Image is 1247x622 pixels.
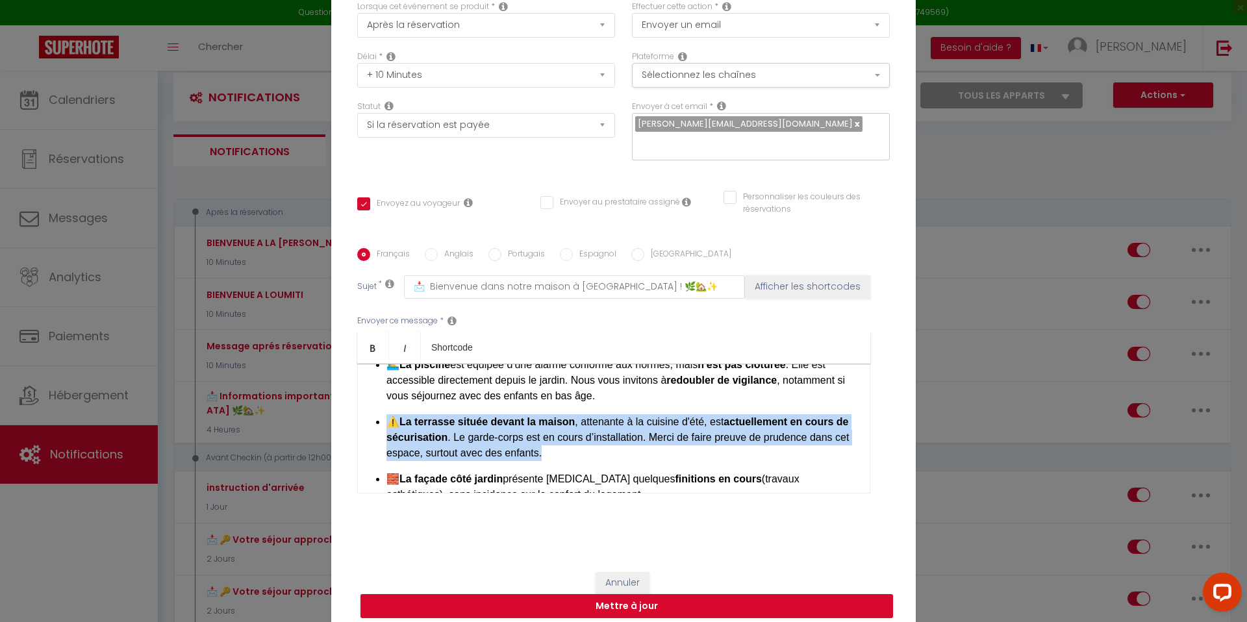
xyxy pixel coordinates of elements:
[357,332,389,363] a: Bold
[399,473,503,484] strong: La façade côté jardin
[357,315,438,327] label: Envoyer ce message
[675,473,761,484] strong: finitions en cours
[386,416,848,443] strong: actuellement en cours de sécurisation
[717,101,726,111] i: Recipient
[1192,567,1247,622] iframe: LiveChat chat widget
[501,248,545,262] label: Portugais
[632,63,890,88] button: Sélectionnez les chaînes
[386,357,857,404] p: 🏊‍♂️ est équipée d'une alarme conforme aux normes, mais . Elle est accessible directement depuis ...
[573,248,616,262] label: Espagnol
[357,51,377,63] label: Délai
[678,51,687,62] i: Action Channel
[698,359,785,370] strong: n'est pas clôturée
[499,1,508,12] i: Event Occur
[438,248,473,262] label: Anglais
[386,414,857,461] p: ⚠️ , attenante à la cuisine d'été, est . Le garde-corps est en cours d’installation. Merci de fai...
[399,416,575,427] strong: La terrasse située devant la maison
[447,316,457,326] i: Message
[399,359,450,370] strong: La piscine
[682,197,691,207] i: Envoyer au prestataire si il est assigné
[357,1,489,13] label: Lorsque cet événement se produit
[638,118,853,130] span: [PERSON_NAME][EMAIL_ADDRESS][DOMAIN_NAME]
[357,364,870,493] div: ​
[644,248,731,262] label: [GEOGRAPHIC_DATA]
[722,1,731,12] i: Action Type
[385,279,394,289] i: Subject
[596,572,649,594] button: Annuler
[421,332,483,363] a: Shortcode
[632,1,712,13] label: Effectuer cette action
[386,471,857,503] p: 🧱 présente [MEDICAL_DATA] quelques (travaux esthétiques), sans incidence sur le confort du logement.
[745,275,870,299] button: Afficher les shortcodes
[389,332,421,363] a: Italic
[360,594,893,619] button: Mettre à jour
[666,375,777,386] strong: redoubler de vigilance
[357,101,381,113] label: Statut
[386,51,396,62] i: Action Time
[384,101,394,111] i: Booking status
[357,280,377,294] label: Sujet
[464,197,473,208] i: Envoyer au voyageur
[370,248,410,262] label: Français
[632,51,674,63] label: Plateforme
[632,101,707,113] label: Envoyer à cet email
